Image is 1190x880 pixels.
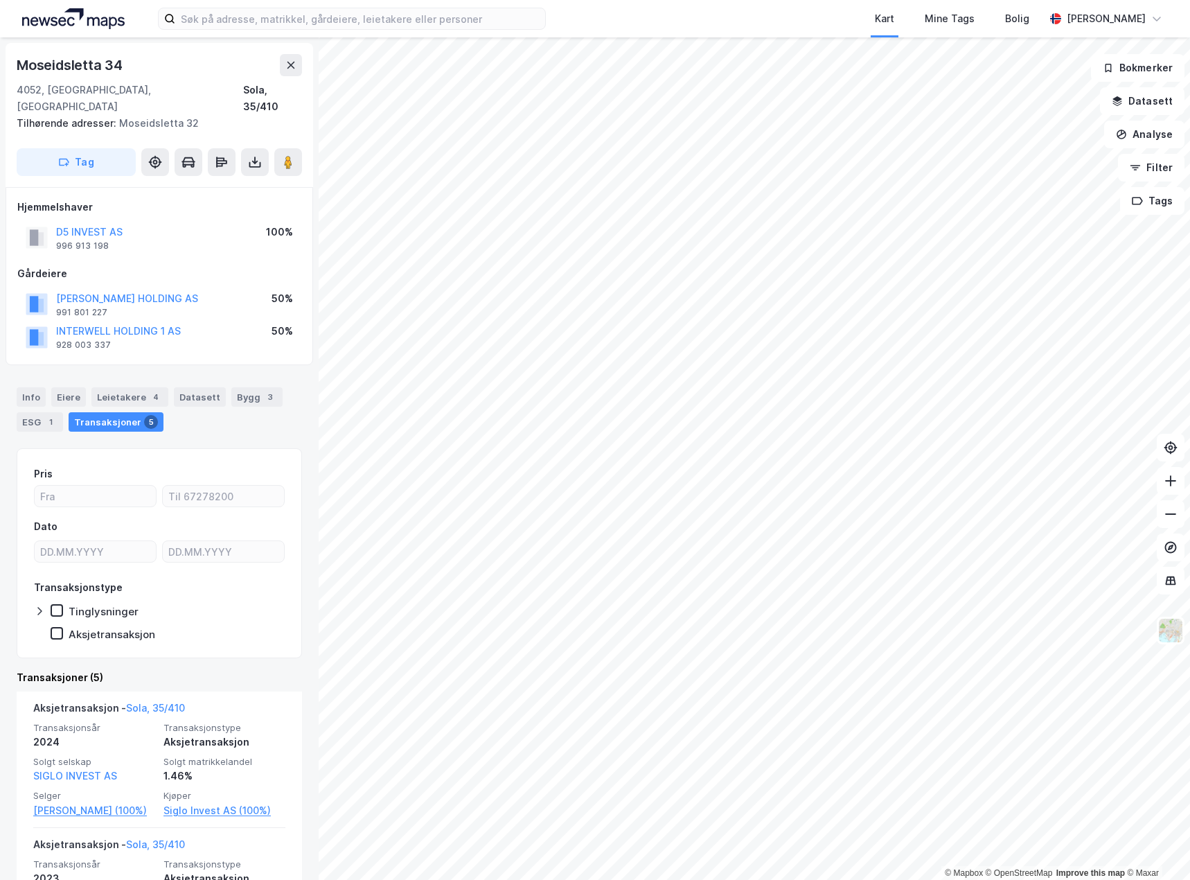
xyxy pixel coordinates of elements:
[1121,813,1190,880] iframe: Chat Widget
[33,790,155,802] span: Selger
[51,387,86,407] div: Eiere
[163,734,285,750] div: Aksjetransaksjon
[33,756,155,768] span: Solgt selskap
[163,541,284,562] input: DD.MM.YYYY
[33,722,155,734] span: Transaksjonsår
[243,82,302,115] div: Sola, 35/410
[69,628,155,641] div: Aksjetransaksjon
[1157,617,1184,644] img: Z
[266,224,293,240] div: 100%
[263,390,277,404] div: 3
[33,770,117,782] a: SIGLO INVEST AS
[174,387,226,407] div: Datasett
[33,734,155,750] div: 2024
[35,541,156,562] input: DD.MM.YYYY
[875,10,894,27] div: Kart
[33,836,185,859] div: Aksjetransaksjon -
[69,605,139,618] div: Tinglysninger
[69,412,163,432] div: Transaksjoner
[17,412,63,432] div: ESG
[1104,121,1184,148] button: Analyse
[56,240,109,252] div: 996 913 198
[17,148,136,176] button: Tag
[163,768,285,784] div: 1.46%
[272,290,293,307] div: 50%
[163,722,285,734] span: Transaksjonstype
[163,790,285,802] span: Kjøper
[1091,54,1184,82] button: Bokmerker
[163,802,285,819] a: Siglo Invest AS (100%)
[33,700,185,722] div: Aksjetransaksjon -
[163,486,284,507] input: Til 67278200
[35,486,156,507] input: Fra
[1118,154,1184,182] button: Filter
[144,415,158,429] div: 5
[34,579,123,596] div: Transaksjonstype
[17,117,119,129] span: Tilhørende adresser:
[149,390,163,404] div: 4
[17,82,243,115] div: 4052, [GEOGRAPHIC_DATA], [GEOGRAPHIC_DATA]
[231,387,283,407] div: Bygg
[33,859,155,870] span: Transaksjonsår
[945,868,983,878] a: Mapbox
[175,8,545,29] input: Søk på adresse, matrikkel, gårdeiere, leietakere eller personer
[1120,187,1184,215] button: Tags
[163,756,285,768] span: Solgt matrikkelandel
[17,265,301,282] div: Gårdeiere
[56,307,107,318] div: 991 801 227
[17,387,46,407] div: Info
[272,323,293,340] div: 50%
[22,8,125,29] img: logo.a4113a55bc3d86da70a041830d287a7e.svg
[34,518,57,535] div: Dato
[126,838,185,850] a: Sola, 35/410
[1005,10,1029,27] div: Bolig
[126,702,185,714] a: Sola, 35/410
[1056,868,1125,878] a: Improve this map
[1067,10,1146,27] div: [PERSON_NAME]
[986,868,1053,878] a: OpenStreetMap
[17,54,125,76] div: Moseidsletta 34
[91,387,168,407] div: Leietakere
[17,669,302,686] div: Transaksjoner (5)
[33,802,155,819] a: [PERSON_NAME] (100%)
[56,340,111,351] div: 928 003 337
[34,466,53,482] div: Pris
[925,10,975,27] div: Mine Tags
[17,115,291,132] div: Moseidsletta 32
[44,415,57,429] div: 1
[17,199,301,215] div: Hjemmelshaver
[163,859,285,870] span: Transaksjonstype
[1100,87,1184,115] button: Datasett
[1121,813,1190,880] div: Kontrollprogram for chat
